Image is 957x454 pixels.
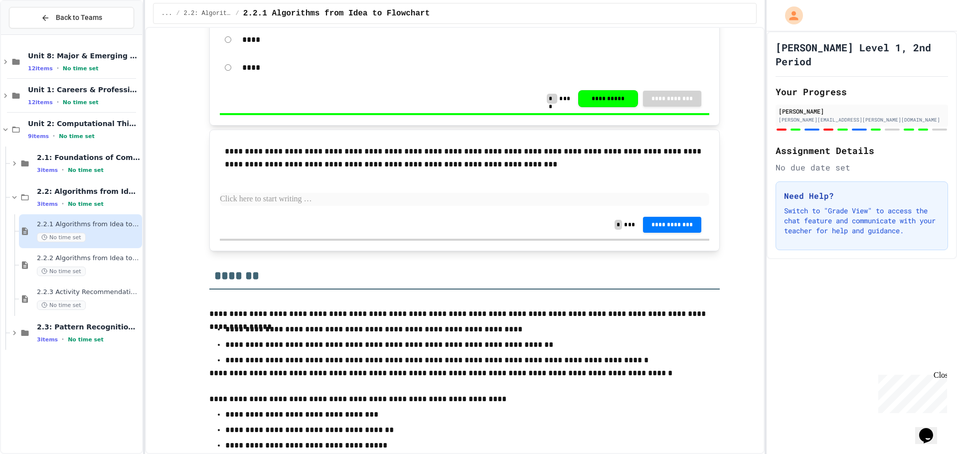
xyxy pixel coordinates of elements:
[37,220,140,229] span: 2.2.1 Algorithms from Idea to Flowchart
[37,167,58,173] span: 3 items
[784,190,940,202] h3: Need Help?
[779,116,945,124] div: [PERSON_NAME][EMAIL_ADDRESS][PERSON_NAME][DOMAIN_NAME]
[915,414,947,444] iframe: chat widget
[776,161,948,173] div: No due date set
[37,254,140,263] span: 2.2.2 Algorithms from Idea to Flowchart - Review
[874,371,947,413] iframe: chat widget
[37,153,140,162] span: 2.1: Foundations of Computational Thinking
[28,133,49,140] span: 9 items
[37,301,86,310] span: No time set
[62,166,64,174] span: •
[776,40,948,68] h1: [PERSON_NAME] Level 1, 2nd Period
[236,9,239,17] span: /
[63,65,99,72] span: No time set
[4,4,69,63] div: Chat with us now!Close
[37,267,86,276] span: No time set
[775,4,805,27] div: My Account
[28,65,53,72] span: 12 items
[37,288,140,297] span: 2.2.3 Activity Recommendation Algorithm
[243,7,430,19] span: 2.2.1 Algorithms from Idea to Flowchart
[37,233,86,242] span: No time set
[57,98,59,106] span: •
[37,322,140,331] span: 2.3: Pattern Recognition & Decomposition
[62,335,64,343] span: •
[37,201,58,207] span: 3 items
[176,9,179,17] span: /
[68,336,104,343] span: No time set
[28,99,53,106] span: 12 items
[37,187,140,196] span: 2.2: Algorithms from Idea to Flowchart
[56,12,102,23] span: Back to Teams
[28,85,140,94] span: Unit 1: Careers & Professionalism
[161,9,172,17] span: ...
[62,200,64,208] span: •
[59,133,95,140] span: No time set
[63,99,99,106] span: No time set
[184,9,232,17] span: 2.2: Algorithms from Idea to Flowchart
[37,336,58,343] span: 3 items
[68,201,104,207] span: No time set
[57,64,59,72] span: •
[784,206,940,236] p: Switch to "Grade View" to access the chat feature and communicate with your teacher for help and ...
[53,132,55,140] span: •
[28,119,140,128] span: Unit 2: Computational Thinking & Problem-Solving
[28,51,140,60] span: Unit 8: Major & Emerging Technologies
[779,107,945,116] div: [PERSON_NAME]
[776,85,948,99] h2: Your Progress
[776,144,948,157] h2: Assignment Details
[68,167,104,173] span: No time set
